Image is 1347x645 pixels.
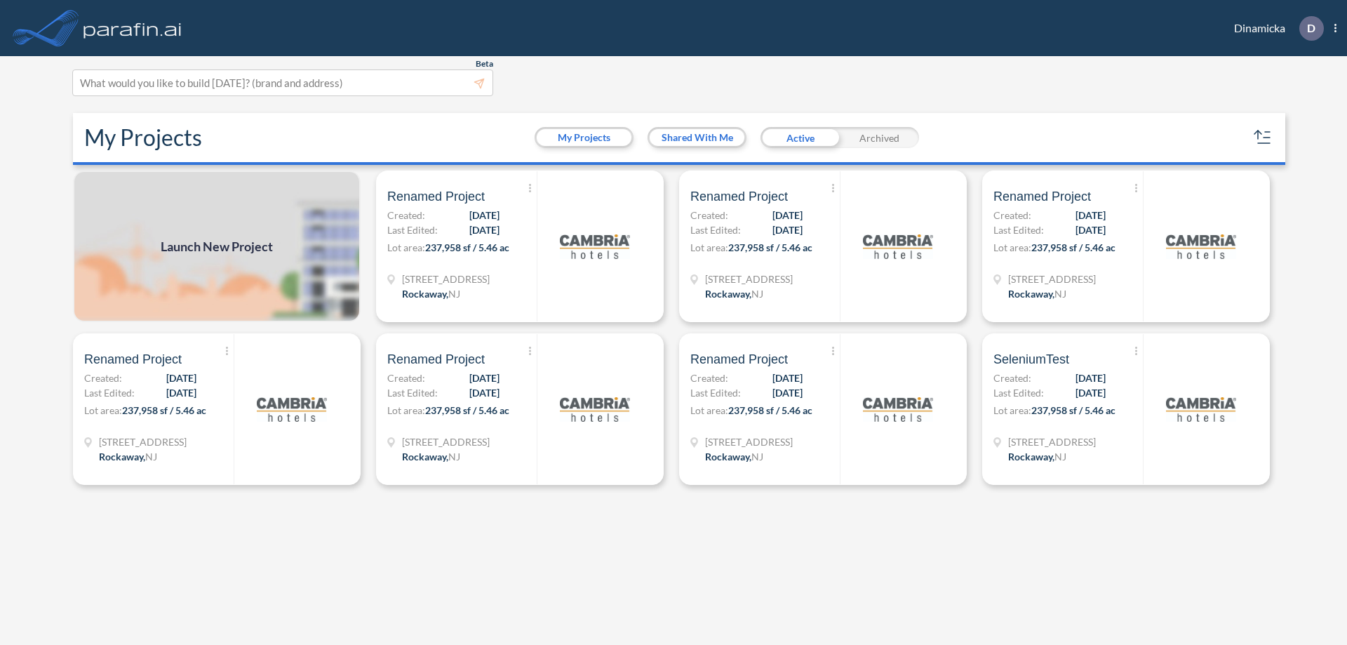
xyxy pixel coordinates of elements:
[99,434,187,449] span: 321 Mt Hope Ave
[690,241,728,253] span: Lot area:
[560,374,630,444] img: logo
[863,374,933,444] img: logo
[772,222,803,237] span: [DATE]
[425,404,509,416] span: 237,958 sf / 5.46 ac
[1075,208,1106,222] span: [DATE]
[1008,288,1054,300] span: Rockaway ,
[402,449,460,464] div: Rockaway, NJ
[560,211,630,281] img: logo
[993,385,1044,400] span: Last Edited:
[469,371,500,385] span: [DATE]
[1252,126,1274,149] button: sort
[1008,272,1096,286] span: 321 Mt Hope Ave
[1008,434,1096,449] span: 321 Mt Hope Ave
[402,434,490,449] span: 321 Mt Hope Ave
[705,451,751,463] span: Rockaway ,
[650,129,744,146] button: Shared With Me
[690,385,741,400] span: Last Edited:
[84,351,182,368] span: Renamed Project
[1307,22,1315,34] p: D
[469,222,500,237] span: [DATE]
[84,124,202,151] h2: My Projects
[1054,451,1066,463] span: NJ
[81,14,185,42] img: logo
[1075,385,1106,400] span: [DATE]
[705,288,751,300] span: Rockaway ,
[469,385,500,400] span: [DATE]
[705,449,763,464] div: Rockaway, NJ
[257,374,327,444] img: logo
[690,188,788,205] span: Renamed Project
[145,451,157,463] span: NJ
[751,451,763,463] span: NJ
[993,222,1044,237] span: Last Edited:
[73,171,361,322] a: Launch New Project
[387,371,425,385] span: Created:
[690,208,728,222] span: Created:
[448,451,460,463] span: NJ
[772,385,803,400] span: [DATE]
[387,222,438,237] span: Last Edited:
[402,286,460,301] div: Rockaway, NJ
[690,351,788,368] span: Renamed Project
[1054,288,1066,300] span: NJ
[99,451,145,463] span: Rockaway ,
[402,288,448,300] span: Rockaway ,
[690,222,741,237] span: Last Edited:
[84,404,122,416] span: Lot area:
[1213,16,1336,41] div: Dinamicka
[1075,371,1106,385] span: [DATE]
[122,404,206,416] span: 237,958 sf / 5.46 ac
[1008,286,1066,301] div: Rockaway, NJ
[728,404,812,416] span: 237,958 sf / 5.46 ac
[469,208,500,222] span: [DATE]
[387,188,485,205] span: Renamed Project
[840,127,919,148] div: Archived
[1008,449,1066,464] div: Rockaway, NJ
[993,371,1031,385] span: Created:
[1166,211,1236,281] img: logo
[993,188,1091,205] span: Renamed Project
[760,127,840,148] div: Active
[1031,404,1115,416] span: 237,958 sf / 5.46 ac
[772,208,803,222] span: [DATE]
[387,385,438,400] span: Last Edited:
[863,211,933,281] img: logo
[84,385,135,400] span: Last Edited:
[166,371,196,385] span: [DATE]
[425,241,509,253] span: 237,958 sf / 5.46 ac
[1075,222,1106,237] span: [DATE]
[993,208,1031,222] span: Created:
[402,272,490,286] span: 321 Mt Hope Ave
[84,371,122,385] span: Created:
[537,129,631,146] button: My Projects
[751,288,763,300] span: NJ
[1166,374,1236,444] img: logo
[387,351,485,368] span: Renamed Project
[705,272,793,286] span: 321 Mt Hope Ave
[161,237,273,256] span: Launch New Project
[387,404,425,416] span: Lot area:
[1008,451,1054,463] span: Rockaway ,
[993,404,1031,416] span: Lot area:
[993,351,1069,368] span: SeleniumTest
[448,288,460,300] span: NJ
[705,286,763,301] div: Rockaway, NJ
[772,371,803,385] span: [DATE]
[993,241,1031,253] span: Lot area:
[387,208,425,222] span: Created:
[99,449,157,464] div: Rockaway, NJ
[73,171,361,322] img: add
[728,241,812,253] span: 237,958 sf / 5.46 ac
[690,404,728,416] span: Lot area:
[402,451,448,463] span: Rockaway ,
[387,241,425,253] span: Lot area:
[166,385,196,400] span: [DATE]
[705,434,793,449] span: 321 Mt Hope Ave
[1031,241,1115,253] span: 237,958 sf / 5.46 ac
[690,371,728,385] span: Created:
[476,58,493,69] span: Beta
